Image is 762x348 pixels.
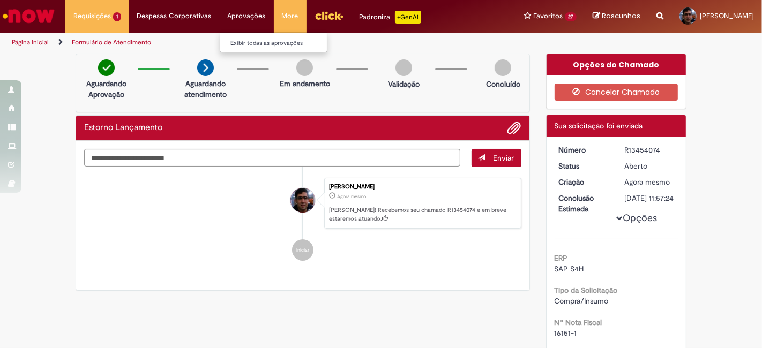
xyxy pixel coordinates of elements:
a: Página inicial [12,38,49,47]
b: Nº Nota Fiscal [555,317,602,327]
dt: Conclusão Estimada [551,193,617,214]
span: Rascunhos [602,11,640,21]
b: ERP [555,253,568,263]
time: 27/08/2025 17:57:21 [624,177,670,187]
b: Tipo da Solicitação [555,285,618,295]
ul: Trilhas de página [8,33,500,52]
div: [PERSON_NAME] [329,184,516,190]
p: +GenAi [395,11,421,24]
p: Concluído [486,79,520,89]
img: img-circle-grey.png [495,59,511,76]
span: Compra/Insumo [555,296,609,306]
div: [DATE] 11:57:24 [624,193,674,203]
img: arrow-next.png [197,59,214,76]
div: Oswaldo Correia Lima Neto [290,188,315,213]
p: Aguardando atendimento [180,78,231,100]
img: img-circle-grey.png [395,59,412,76]
span: More [282,11,298,21]
span: 27 [565,12,577,21]
div: Aberto [624,161,674,171]
img: img-circle-grey.png [296,59,313,76]
button: Adicionar anexos [507,121,521,135]
div: Padroniza [360,11,421,24]
ul: Aprovações [220,32,327,52]
span: SAP S4H [555,264,584,274]
img: click_logo_yellow_360x200.png [315,7,343,24]
a: Formulário de Atendimento [72,38,151,47]
li: Oswaldo Correia Lima Neto [84,178,521,229]
span: Sua solicitação foi enviada [555,121,643,131]
a: Exibir todas as aprovações [220,37,338,49]
span: Requisições [73,11,111,21]
span: Despesas Corporativas [137,11,212,21]
p: Validação [388,79,420,89]
p: [PERSON_NAME]! Recebemos seu chamado R13454074 e em breve estaremos atuando. [329,206,516,223]
span: [PERSON_NAME] [700,11,754,20]
h2: Estorno Lançamento Histórico de tíquete [84,123,162,133]
button: Cancelar Chamado [555,84,678,101]
span: 16151-1 [555,328,577,338]
p: Em andamento [280,78,330,89]
div: R13454074 [624,145,674,155]
div: Opções do Chamado [547,54,686,75]
span: Agora mesmo [624,177,670,187]
p: Aguardando Aprovação [80,78,132,100]
textarea: Digite sua mensagem aqui... [84,149,460,167]
img: check-circle-green.png [98,59,115,76]
button: Enviar [472,149,521,167]
dt: Status [551,161,617,171]
time: 27/08/2025 17:57:21 [337,193,366,200]
ul: Histórico de tíquete [84,167,521,272]
span: Aprovações [228,11,266,21]
span: 1 [113,12,121,21]
span: Favoritos [533,11,563,21]
dt: Criação [551,177,617,187]
div: 27/08/2025 17:57:21 [624,177,674,187]
dt: Número [551,145,617,155]
span: Enviar [494,153,514,163]
a: Rascunhos [593,11,640,21]
span: Agora mesmo [337,193,366,200]
img: ServiceNow [1,5,56,27]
